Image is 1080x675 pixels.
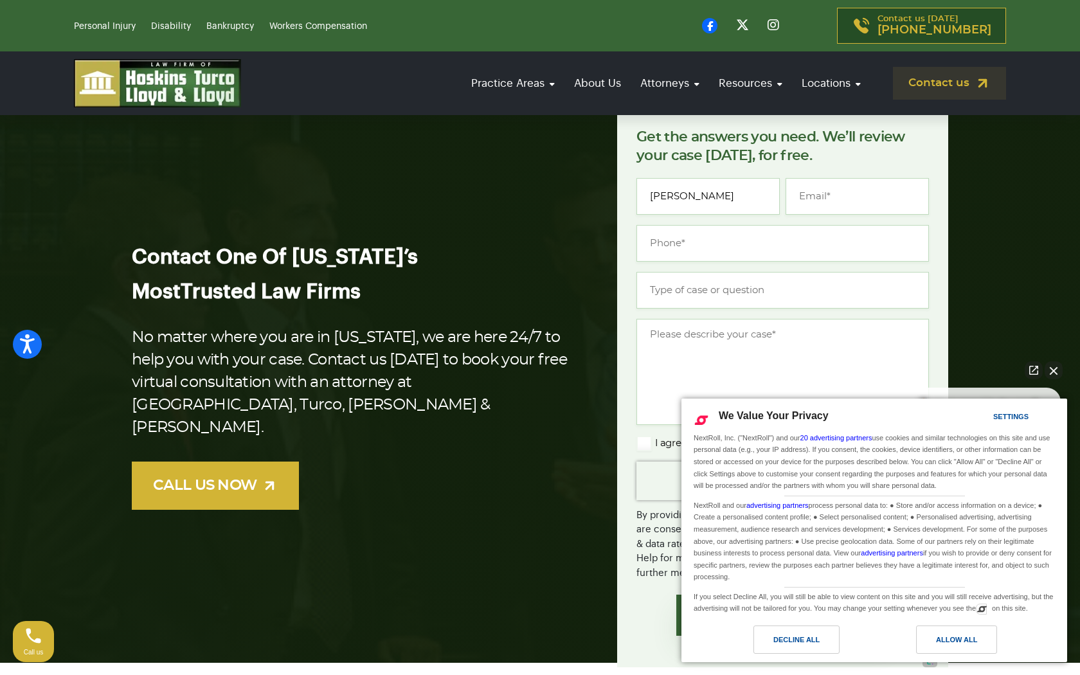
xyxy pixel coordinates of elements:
a: Disability [151,22,191,31]
div: By providing a telephone number and submitting this form you are consenting to be contacted by SM... [636,500,929,581]
span: Contact One Of [US_STATE]’s [132,247,418,267]
button: Close Intaker Chat Widget [1045,361,1063,379]
div: NextRoll, Inc. ("NextRoll") and our use cookies and similar technologies on this site and use per... [691,431,1057,493]
div: Allow All [936,633,977,647]
p: No matter where you are in [US_STATE], we are here 24/7 to help you with your case. Contact us [D... [132,327,576,439]
a: 20 advertising partners [800,434,872,442]
input: Full Name [636,178,780,215]
input: Submit [676,595,888,636]
a: Open direct chat [1025,361,1043,379]
input: Phone* [636,225,929,262]
label: I agree to the and [636,436,868,451]
span: We Value Your Privacy [719,410,829,421]
p: Contact us [DATE] [878,15,991,37]
img: arrow-up-right-light.svg [262,478,278,494]
a: Contact us [893,67,1006,100]
span: Most [132,282,181,302]
img: logo [74,59,241,107]
a: Settings [971,406,1002,430]
a: Contact us [DATE][PHONE_NUMBER] [837,8,1006,44]
div: Decline All [773,633,820,647]
a: CALL US NOW [132,462,299,510]
a: Locations [795,65,867,102]
a: Attorneys [634,65,706,102]
a: Practice Areas [465,65,561,102]
div: If you select Decline All, you will still be able to view content on this site and you will still... [691,588,1057,616]
a: advertising partners [861,549,923,557]
a: Bankruptcy [206,22,254,31]
div: 👋🏼 How can I help you? [910,397,1061,418]
span: Call us [24,649,44,656]
input: Email* [786,178,929,215]
a: Workers Compensation [269,22,367,31]
p: Get the answers you need. We’ll review your case [DATE], for free. [636,128,929,165]
a: advertising partners [746,501,809,509]
div: Settings [993,410,1029,424]
span: Trusted Law Firms [181,282,361,302]
a: About Us [568,65,627,102]
a: Resources [712,65,789,102]
input: Type of case or question [636,272,929,309]
iframe: reCAPTCHA [636,462,801,500]
span: [PHONE_NUMBER] [878,24,991,37]
a: Personal Injury [74,22,136,31]
a: Decline All [689,625,874,660]
a: Allow All [874,625,1059,660]
div: NextRoll and our process personal data to: ● Store and/or access information on a device; ● Creat... [691,496,1057,584]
